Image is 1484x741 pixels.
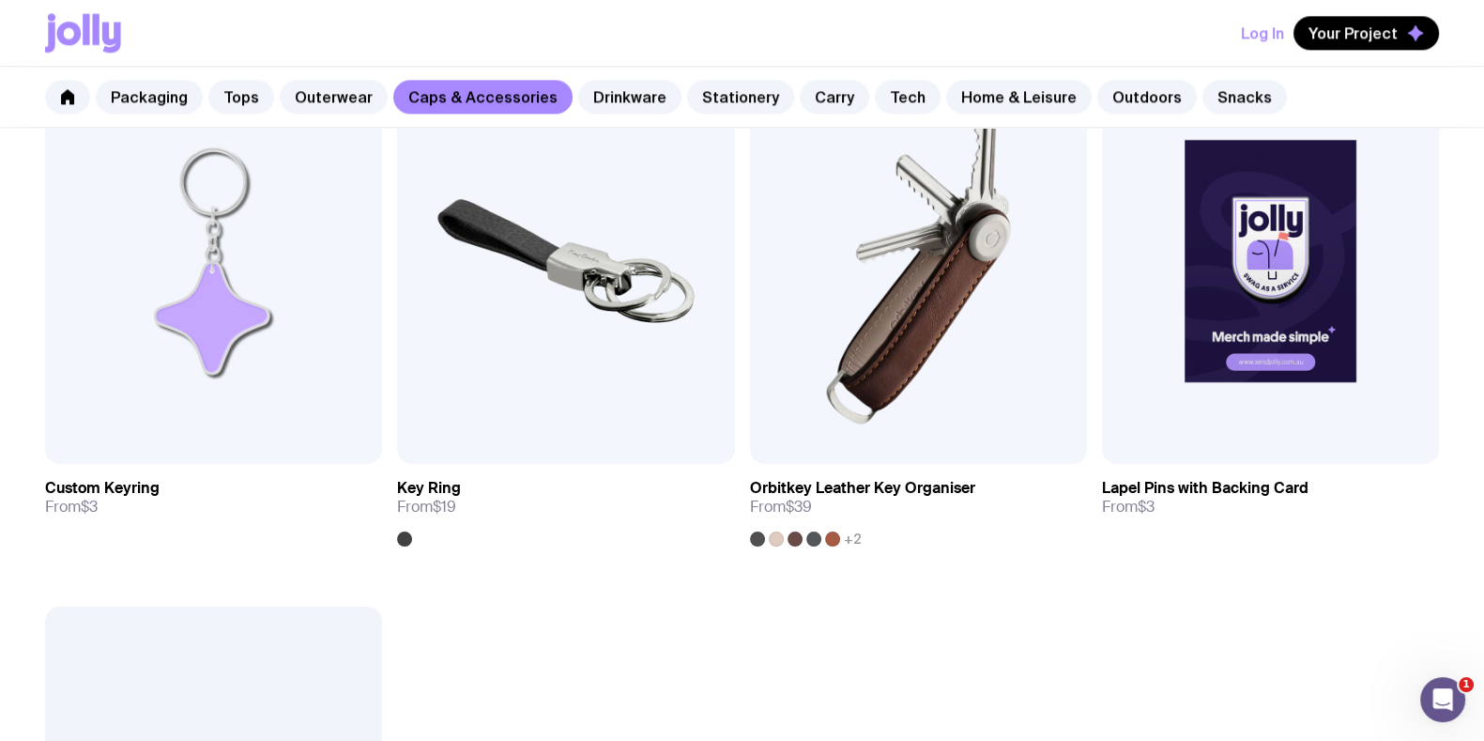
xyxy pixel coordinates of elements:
[81,497,98,517] span: $3
[397,498,456,517] span: From
[393,80,573,114] a: Caps & Accessories
[1293,16,1439,50] button: Your Project
[1102,498,1155,517] span: From
[208,80,274,114] a: Tops
[875,80,941,114] a: Tech
[946,80,1092,114] a: Home & Leisure
[1202,80,1287,114] a: Snacks
[96,80,203,114] a: Packaging
[397,464,734,547] a: Key RingFrom$19
[1138,497,1155,517] span: $3
[1102,464,1439,532] a: Lapel Pins with Backing CardFrom$3
[786,497,812,517] span: $39
[1102,479,1308,498] h3: Lapel Pins with Backing Card
[750,479,975,498] h3: Orbitkey Leather Key Organiser
[433,497,456,517] span: $19
[397,479,461,498] h3: Key Ring
[45,464,382,532] a: Custom KeyringFrom$3
[45,498,98,517] span: From
[687,80,794,114] a: Stationery
[750,498,812,517] span: From
[45,479,160,498] h3: Custom Keyring
[1308,23,1398,42] span: Your Project
[1241,16,1284,50] button: Log In
[1097,80,1197,114] a: Outdoors
[1459,677,1474,692] span: 1
[750,464,1087,547] a: Orbitkey Leather Key OrganiserFrom$39+2
[800,80,869,114] a: Carry
[844,532,862,547] span: +2
[578,80,681,114] a: Drinkware
[1420,677,1465,722] iframe: Intercom live chat
[280,80,388,114] a: Outerwear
